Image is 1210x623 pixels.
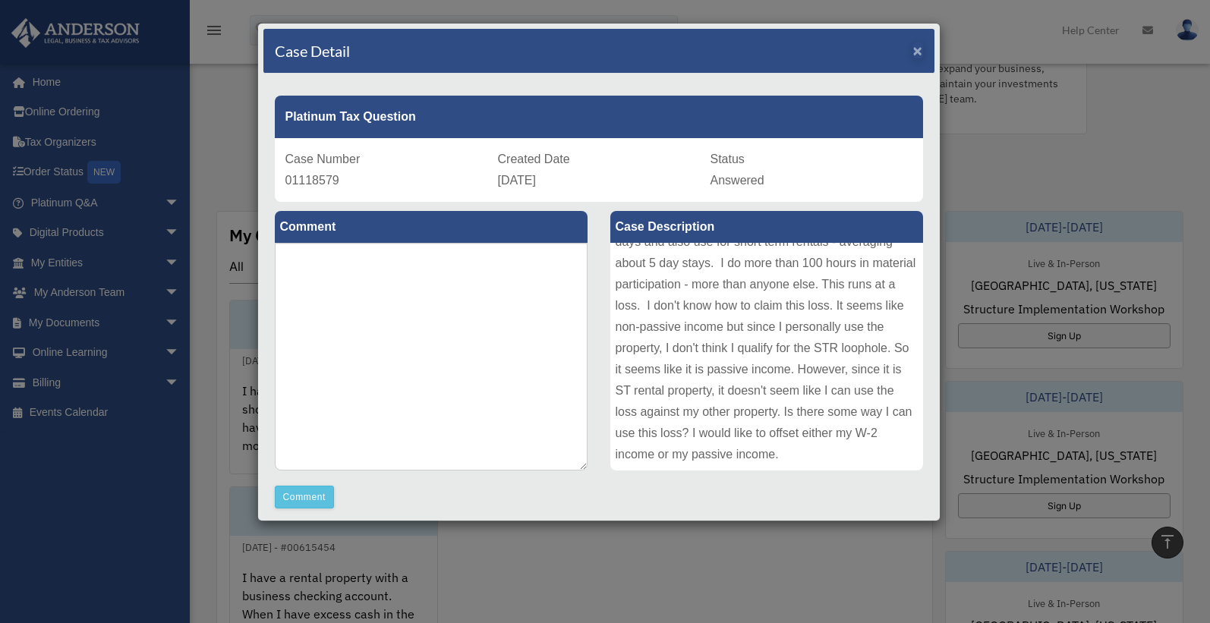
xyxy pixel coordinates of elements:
[711,153,745,165] span: Status
[913,42,923,59] span: ×
[610,211,923,243] label: Case Description
[275,40,350,61] h4: Case Detail
[711,174,764,187] span: Answered
[498,153,570,165] span: Created Date
[610,243,923,470] div: I have a rental property that shows a passive income gain. I have a vacation home that I use more...
[913,42,923,58] button: Close
[275,211,588,243] label: Comment
[498,174,536,187] span: [DATE]
[285,153,361,165] span: Case Number
[275,486,335,508] button: Comment
[285,174,339,187] span: 01118579
[275,96,923,138] div: Platinum Tax Question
